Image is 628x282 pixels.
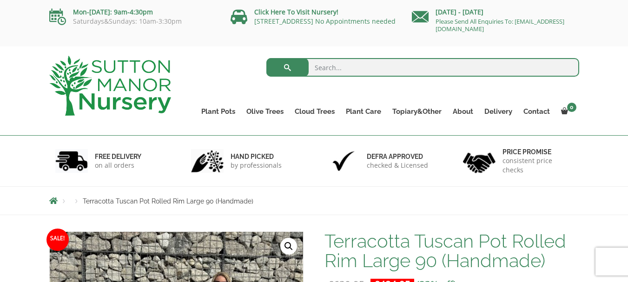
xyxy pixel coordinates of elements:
span: Sale! [46,229,69,251]
h6: hand picked [231,152,282,161]
a: Cloud Trees [289,105,340,118]
span: Terracotta Tuscan Pot Rolled Rim Large 90 (Handmade) [83,197,253,205]
img: 3.jpg [327,149,360,173]
p: [DATE] - [DATE] [412,7,579,18]
a: Please Send All Enquiries To: [EMAIL_ADDRESS][DOMAIN_NAME] [436,17,564,33]
p: checked & Licensed [367,161,428,170]
a: Delivery [479,105,518,118]
input: Search... [266,58,579,77]
a: Click Here To Visit Nursery! [254,7,338,16]
a: View full-screen image gallery [280,238,297,255]
span: 0 [567,103,576,112]
a: [STREET_ADDRESS] No Appointments needed [254,17,396,26]
img: 2.jpg [191,149,224,173]
h1: Terracotta Tuscan Pot Rolled Rim Large 90 (Handmade) [324,231,579,270]
p: by professionals [231,161,282,170]
a: Plant Pots [196,105,241,118]
p: Mon-[DATE]: 9am-4:30pm [49,7,217,18]
img: 1.jpg [55,149,88,173]
a: About [447,105,479,118]
a: Topiary&Other [387,105,447,118]
a: Contact [518,105,555,118]
h6: Defra approved [367,152,428,161]
a: 0 [555,105,579,118]
p: Saturdays&Sundays: 10am-3:30pm [49,18,217,25]
p: consistent price checks [502,156,573,175]
p: on all orders [95,161,141,170]
h6: Price promise [502,148,573,156]
a: Olive Trees [241,105,289,118]
nav: Breadcrumbs [49,197,579,204]
a: Plant Care [340,105,387,118]
img: logo [49,56,171,116]
h6: FREE DELIVERY [95,152,141,161]
img: 4.jpg [463,147,496,175]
